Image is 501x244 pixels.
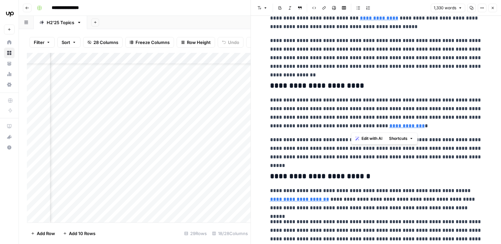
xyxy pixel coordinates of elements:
button: Add Row [27,228,59,239]
a: Browse [4,48,15,58]
img: Upwork Logo [4,8,16,20]
span: 1,330 words [434,5,456,11]
button: 28 Columns [83,37,123,48]
div: What's new? [4,132,14,142]
button: Shortcuts [386,134,416,143]
button: Row Height [177,37,215,48]
span: Add 10 Rows [69,230,95,237]
a: Settings [4,79,15,90]
button: Add 10 Rows [59,228,99,239]
span: Filter [34,39,44,46]
div: 29 Rows [182,228,209,239]
button: Sort [57,37,81,48]
div: 18/28 Columns [209,228,250,239]
button: Filter [29,37,55,48]
div: H2'25 Topics [47,19,74,26]
button: Undo [218,37,244,48]
span: Edit with AI [362,136,382,142]
a: AirOps Academy [4,121,15,132]
span: Add Row [37,230,55,237]
span: 28 Columns [93,39,118,46]
button: Freeze Columns [125,37,174,48]
a: Home [4,37,15,48]
span: Shortcuts [389,136,408,142]
span: Freeze Columns [136,39,170,46]
span: Undo [228,39,239,46]
span: Sort [62,39,70,46]
a: H2'25 Topics [34,16,87,29]
button: 1,330 words [431,4,465,12]
button: Help + Support [4,142,15,153]
a: Usage [4,69,15,79]
a: Your Data [4,58,15,69]
button: What's new? [4,132,15,142]
button: Workspace: Upwork [4,5,15,22]
button: Edit with AI [353,134,385,143]
span: Row Height [187,39,211,46]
